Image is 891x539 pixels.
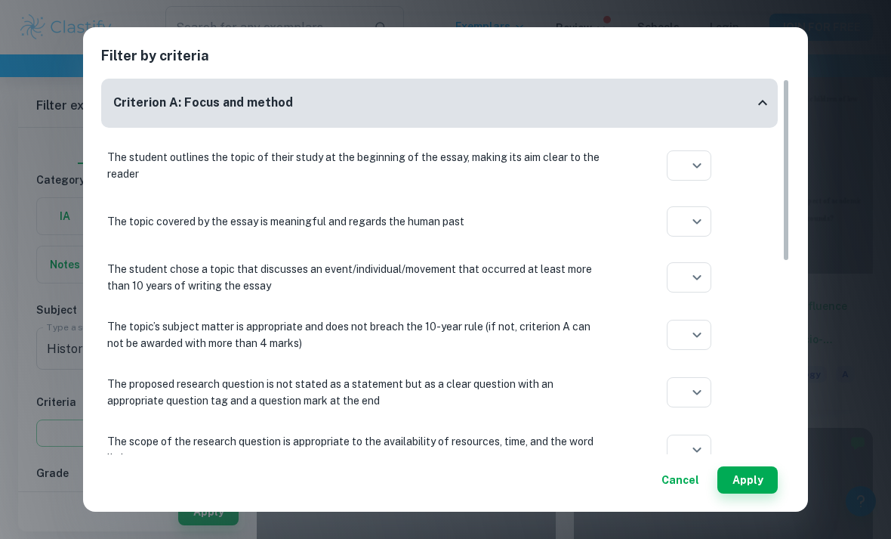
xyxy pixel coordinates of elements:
button: Apply [717,466,778,494]
p: The topic covered by the essay is meaningful and regards the human past [107,213,606,230]
p: The scope of the research question is appropriate to the availability of resources, time, and the... [107,433,606,466]
button: Cancel [655,466,705,494]
p: The topic’s subject matter is appropriate and does not breach the 10-year rule (if not, criterion... [107,318,606,352]
h2: Filter by criteria [101,45,790,79]
div: Criterion A: Focus and method [101,79,778,128]
p: The proposed research question is not stated as a statement but as a clear question with an appro... [107,376,606,409]
p: The student chose a topic that discusses an event/individual/movement that occurred at least more... [107,261,606,294]
h6: Criterion A: Focus and method [113,94,293,113]
p: The student outlines the topic of their study at the beginning of the essay, making its aim clear... [107,149,606,182]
